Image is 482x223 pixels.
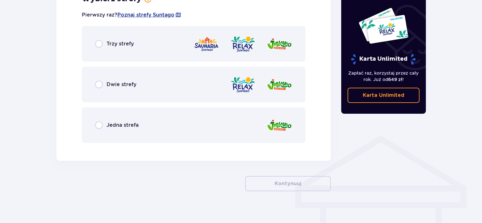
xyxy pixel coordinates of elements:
p: Zapłać raz, korzystaj przez cały rok. Już od ! [348,70,420,83]
img: zone logo [230,76,256,94]
p: Dwie strefy [107,81,136,88]
p: Pierwszy raz? [82,11,181,18]
img: zone logo [194,35,219,53]
a: Poznaj strefy Suntago [117,11,174,18]
p: Kontynuuj [275,180,301,187]
p: Jedna strefa [107,122,139,129]
button: Kontynuuj [245,176,331,191]
img: zone logo [267,76,292,94]
p: Karta Unlimited [363,92,404,99]
img: zone logo [267,116,292,134]
img: zone logo [230,35,256,53]
a: Karta Unlimited [348,88,420,103]
p: Karta Unlimited [350,54,416,65]
p: Trzy strefy [107,40,134,47]
img: zone logo [267,35,292,53]
span: 649 zł [388,77,402,82]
